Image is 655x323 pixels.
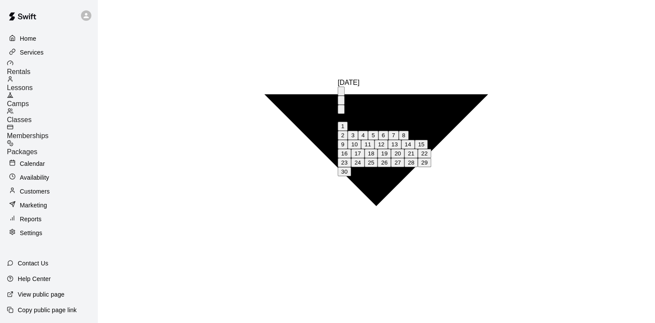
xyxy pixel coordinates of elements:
[404,158,418,167] button: 28
[7,84,33,91] span: Lessons
[7,148,37,155] span: Packages
[7,199,90,212] a: Marketing
[418,158,431,167] button: 29
[338,149,351,158] button: 16
[368,131,378,140] button: 5
[372,114,378,122] span: Monday
[7,92,97,108] a: Camps
[348,131,358,140] button: 3
[20,159,45,168] p: Calendar
[391,149,404,158] button: 20
[378,114,382,122] span: Tuesday
[415,140,428,149] button: 15
[388,114,393,122] span: Thursday
[378,158,391,167] button: 26
[7,100,29,107] span: Camps
[7,68,30,75] span: Rentals
[7,171,90,184] a: Availability
[7,76,97,92] a: Lessons
[7,32,90,45] a: Home
[338,79,431,87] div: [DATE]
[18,306,77,314] p: Copy public page link
[351,149,365,158] button: 17
[18,290,65,299] p: View public page
[399,131,409,140] button: 8
[388,140,401,149] button: 13
[365,149,378,158] button: 18
[20,201,47,210] p: Marketing
[374,140,388,149] button: 12
[382,114,388,122] span: Wednesday
[7,140,97,156] a: Packages
[404,149,418,158] button: 21
[7,60,97,76] a: Rentals
[7,124,97,140] a: Memberships
[378,149,391,158] button: 19
[365,158,378,167] button: 25
[338,167,351,176] button: 30
[20,48,44,57] p: Services
[18,259,48,268] p: Contact Us
[391,158,404,167] button: 27
[7,132,48,139] span: Memberships
[388,131,398,140] button: 7
[338,87,345,96] button: calendar view is open, switch to year view
[20,215,42,223] p: Reports
[338,131,348,140] button: 2
[367,114,372,122] span: Sunday
[401,140,415,149] button: 14
[361,140,374,149] button: 11
[20,187,50,196] p: Customers
[7,226,90,239] a: Settings
[418,149,431,158] button: 22
[351,158,365,167] button: 24
[18,275,51,283] p: Help Center
[393,114,397,122] span: Friday
[20,173,49,182] p: Availability
[338,158,351,167] button: 23
[348,140,361,149] button: 10
[338,122,348,131] button: 1
[7,46,90,59] a: Services
[338,105,345,114] button: Next month
[20,34,36,43] p: Home
[338,140,348,149] button: 9
[338,96,345,105] button: Previous month
[7,185,90,198] a: Customers
[7,157,90,170] a: Calendar
[7,213,90,226] a: Reports
[20,229,42,237] p: Settings
[7,108,97,124] a: Classes
[378,131,388,140] button: 6
[7,116,32,123] span: Classes
[358,131,368,140] button: 4
[397,114,402,122] span: Saturday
